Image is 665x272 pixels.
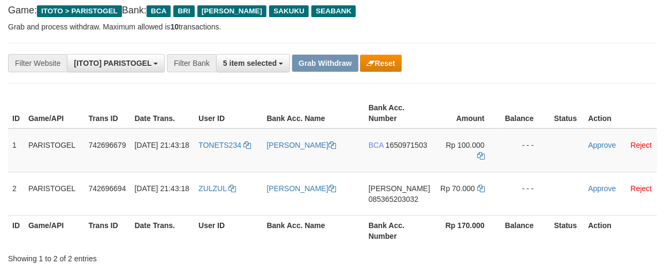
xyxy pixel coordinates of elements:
a: Approve [588,184,616,193]
div: Showing 1 to 2 of 2 entries [8,249,269,264]
button: 5 item selected [216,54,290,72]
span: Rp 70.000 [440,184,475,193]
th: Balance [501,215,550,246]
div: Filter Bank [167,54,216,72]
td: 2 [8,172,24,215]
span: [DATE] 21:43:18 [135,141,189,149]
th: Bank Acc. Name [263,98,364,129]
span: 742696679 [88,141,126,149]
button: Grab Withdraw [292,55,358,72]
a: [PERSON_NAME] [267,184,336,193]
th: User ID [194,98,262,129]
a: Approve [588,141,616,149]
th: Trans ID [84,215,130,246]
button: Reset [360,55,401,72]
span: [DATE] 21:43:18 [135,184,189,193]
span: BCA [147,5,171,17]
p: Grab and process withdraw. Maximum allowed is transactions. [8,21,657,32]
a: Copy 100000 to clipboard [477,152,485,160]
th: Date Trans. [131,215,195,246]
span: SEABANK [311,5,356,17]
th: Date Trans. [131,98,195,129]
th: Status [550,215,584,246]
td: - - - [501,129,550,172]
span: ZULZUL [198,184,226,193]
strong: 10 [170,22,179,31]
span: ITOTO > PARISTOGEL [37,5,122,17]
span: [PERSON_NAME] [197,5,266,17]
span: 5 item selected [223,59,277,67]
th: Balance [501,98,550,129]
th: Game/API [24,215,84,246]
th: Action [584,98,658,129]
a: Reject [631,184,652,193]
td: - - - [501,172,550,215]
span: Copy 085365203032 to clipboard [369,195,418,203]
span: SAKUKU [269,5,309,17]
span: [PERSON_NAME] [369,184,430,193]
a: [PERSON_NAME] [267,141,336,149]
th: ID [8,215,24,246]
th: Bank Acc. Number [364,98,434,129]
th: Trans ID [84,98,130,129]
div: Filter Website [8,54,67,72]
span: BRI [173,5,194,17]
td: PARISTOGEL [24,172,84,215]
th: User ID [194,215,262,246]
a: ZULZUL [198,184,236,193]
span: 742696694 [88,184,126,193]
td: PARISTOGEL [24,129,84,172]
th: Status [550,98,584,129]
button: [ITOTO] PARISTOGEL [67,54,165,72]
span: BCA [369,141,384,149]
td: 1 [8,129,24,172]
span: [ITOTO] PARISTOGEL [74,59,151,67]
span: TONETS234 [198,141,241,149]
th: Bank Acc. Number [364,215,434,246]
span: Rp 100.000 [446,141,484,149]
a: TONETS234 [198,141,251,149]
th: ID [8,98,24,129]
th: Amount [434,98,501,129]
span: Copy 1650971503 to clipboard [386,141,427,149]
th: Action [584,215,658,246]
a: Reject [631,141,652,149]
th: Bank Acc. Name [263,215,364,246]
th: Rp 170.000 [434,215,501,246]
th: Game/API [24,98,84,129]
h4: Game: Bank: [8,5,657,16]
a: Copy 70000 to clipboard [477,184,485,193]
